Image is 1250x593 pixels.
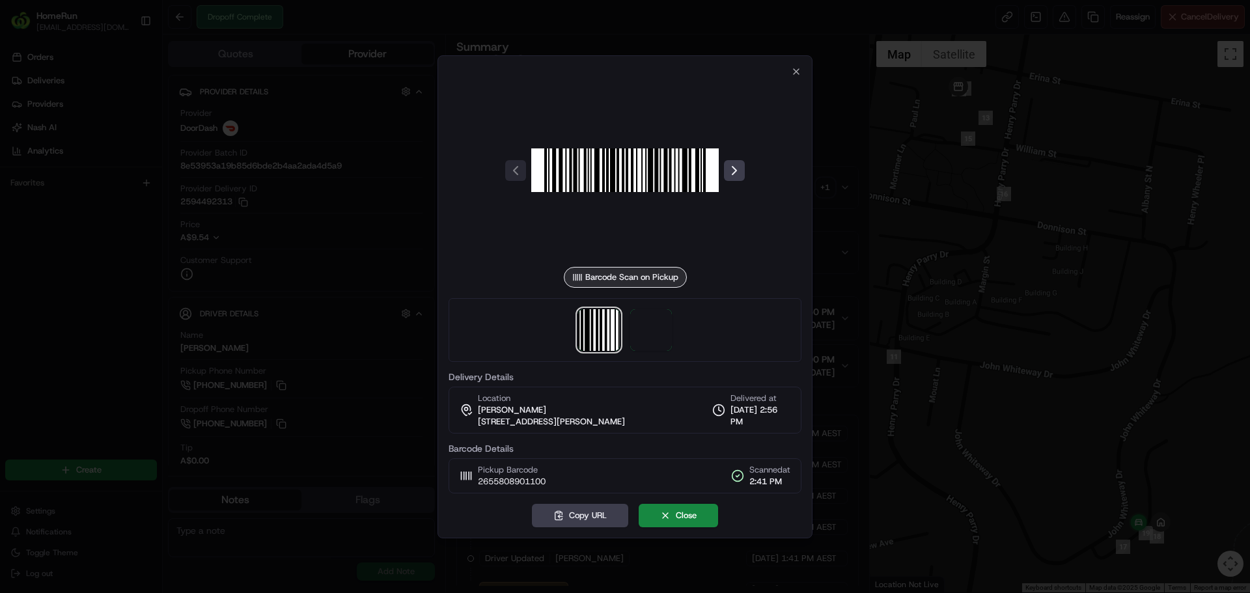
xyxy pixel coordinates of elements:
[478,464,546,476] span: Pickup Barcode
[449,444,801,453] label: Barcode Details
[449,372,801,381] label: Delivery Details
[478,416,625,428] span: [STREET_ADDRESS][PERSON_NAME]
[730,404,790,428] span: [DATE] 2:56 PM
[478,476,546,488] span: 2655808901100
[531,77,719,264] img: barcode_scan_on_pickup image
[749,476,790,488] span: 2:41 PM
[639,504,718,527] button: Close
[478,393,510,404] span: Location
[749,464,790,476] span: Scanned at
[532,504,628,527] button: Copy URL
[578,309,620,351] img: barcode_scan_on_pickup image
[730,393,790,404] span: Delivered at
[478,404,546,416] span: [PERSON_NAME]
[564,267,687,288] div: Barcode Scan on Pickup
